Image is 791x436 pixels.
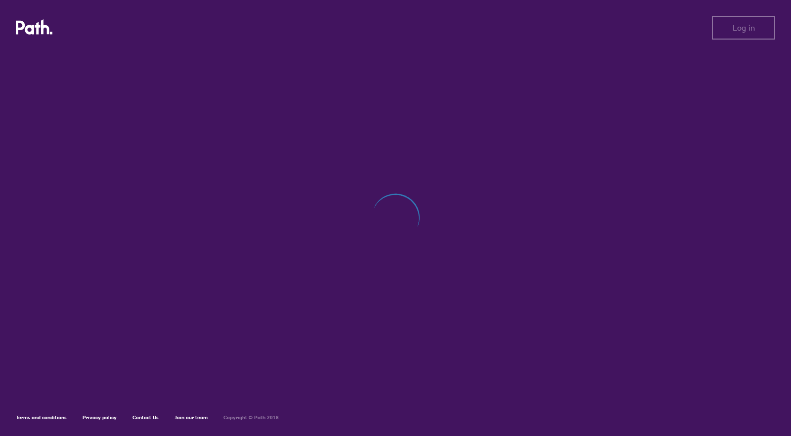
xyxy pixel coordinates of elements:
[16,414,67,421] a: Terms and conditions
[712,16,775,40] button: Log in
[83,414,117,421] a: Privacy policy
[132,414,159,421] a: Contact Us
[175,414,208,421] a: Join our team
[733,23,755,32] span: Log in
[223,415,279,421] h6: Copyright © Path 2018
